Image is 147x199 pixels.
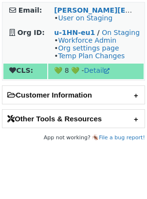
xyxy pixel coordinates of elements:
td: 💚 8 💚 - [48,64,144,79]
a: Temp Plan Changes [58,52,125,60]
a: u-1HN-eu1 [54,29,95,36]
a: Detail [84,66,110,74]
span: • [54,14,112,22]
a: On Staging [102,29,140,36]
h2: Customer Information [2,86,145,104]
h2: Other Tools & Resources [2,110,145,128]
strong: CLS: [9,66,33,74]
strong: Org ID: [18,29,45,36]
a: Org settings page [58,44,119,52]
footer: App not working? 🪳 [2,133,145,143]
strong: Email: [18,6,42,14]
strong: / [97,29,100,36]
span: • • • [54,36,125,60]
a: User on Staging [58,14,112,22]
a: Workforce Admin [58,36,116,44]
a: File a bug report! [99,134,145,141]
